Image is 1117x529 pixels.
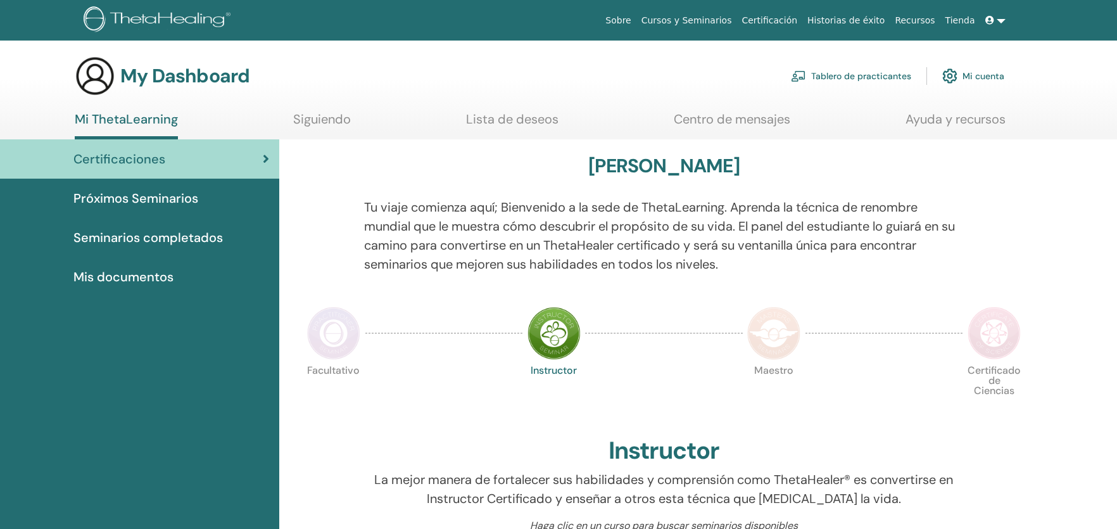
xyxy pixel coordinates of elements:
p: Instructor [527,366,581,419]
p: Maestro [747,366,800,419]
img: Certificate of Science [968,307,1021,360]
p: Facultativo [307,366,360,419]
a: Sobre [600,9,636,32]
a: Ayuda y recursos [906,112,1006,136]
img: logo.png [84,6,235,35]
img: Master [747,307,800,360]
h2: Instructor [609,437,719,466]
a: Certificación [736,9,802,32]
span: Certificaciones [73,150,165,169]
img: generic-user-icon.jpg [75,56,115,96]
a: Cursos y Seminarios [636,9,737,32]
span: Seminarios completados [73,228,223,247]
img: Practitioner [307,307,360,360]
p: La mejor manera de fortalecer sus habilidades y comprensión como ThetaHealer® es convertirse en I... [364,470,964,508]
a: Lista de deseos [466,112,558,136]
a: Centro de mensajes [674,112,790,136]
span: Mis documentos [73,267,174,286]
img: cog.svg [942,65,957,87]
p: Certificado de Ciencias [968,366,1021,419]
a: Siguiendo [293,112,351,136]
a: Mi cuenta [942,62,1004,90]
img: Instructor [527,307,581,360]
p: Tu viaje comienza aquí; Bienvenido a la sede de ThetaLearning. Aprenda la técnica de renombre mun... [364,198,964,274]
a: Mi ThetaLearning [75,112,178,139]
h3: [PERSON_NAME] [588,155,740,177]
a: Tienda [940,9,980,32]
a: Recursos [890,9,940,32]
h3: My Dashboard [120,65,249,87]
a: Historias de éxito [802,9,890,32]
img: chalkboard-teacher.svg [791,70,806,82]
span: Próximos Seminarios [73,189,198,208]
a: Tablero de practicantes [791,62,911,90]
